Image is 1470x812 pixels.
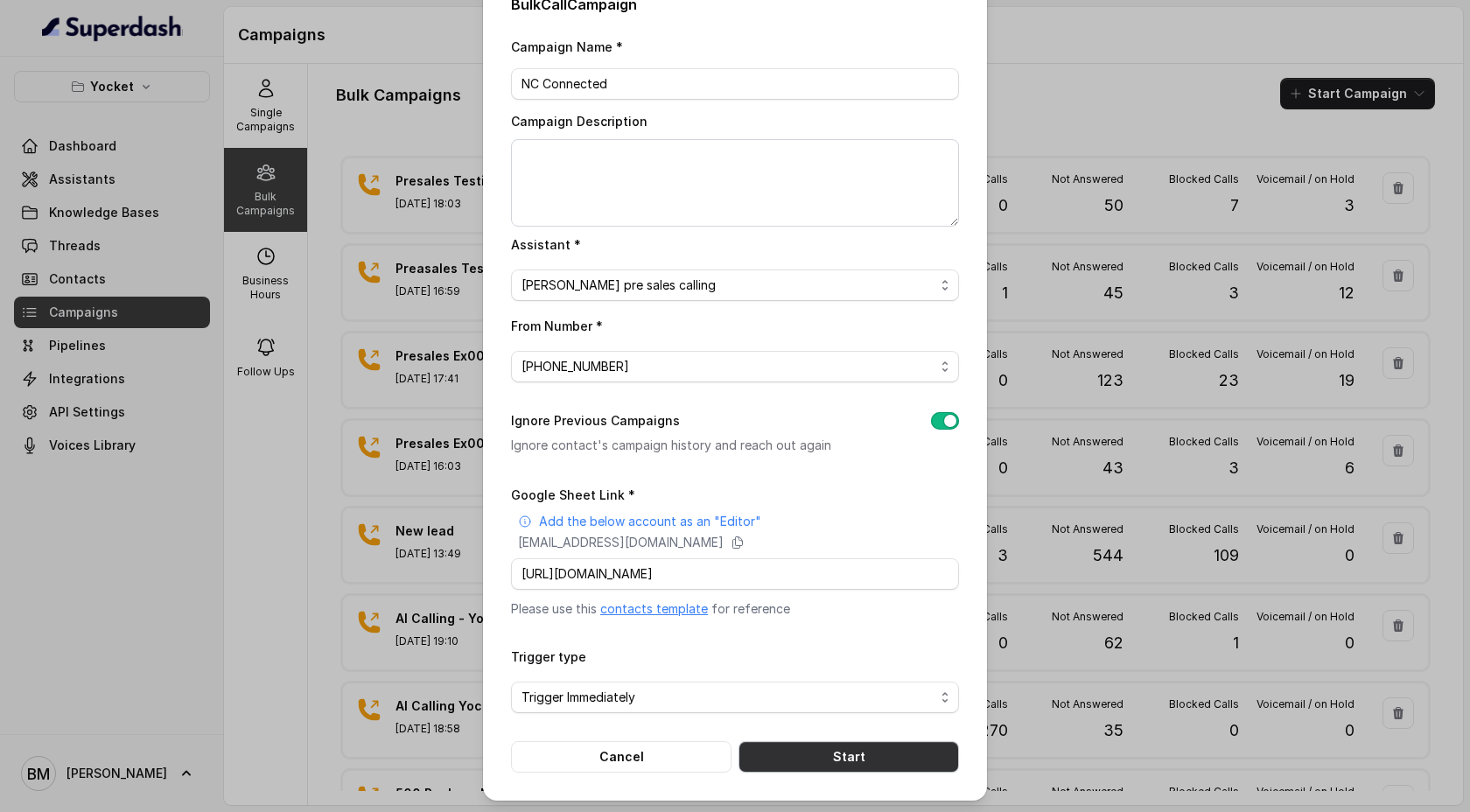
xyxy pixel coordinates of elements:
span: [PHONE_NUMBER] [521,356,629,377]
button: [PERSON_NAME] pre sales calling [511,269,959,301]
label: Campaign Description [511,114,647,129]
p: Ignore contact's campaign history and reach out again [511,435,903,456]
a: contacts template [600,601,708,616]
button: Cancel [511,741,731,773]
label: Campaign Name * [511,39,623,54]
label: Assistant * [511,237,581,252]
label: Ignore Previous Campaigns [511,410,680,431]
p: Add the below account as an "Editor" [539,513,761,530]
button: Trigger Immediately [511,682,959,713]
span: Trigger Immediately [521,687,635,708]
label: Trigger type [511,649,586,664]
span: [PERSON_NAME] pre sales calling [521,275,716,296]
p: Please use this for reference [511,600,959,618]
button: [PHONE_NUMBER] [511,351,959,382]
p: [EMAIL_ADDRESS][DOMAIN_NAME] [518,534,724,551]
label: Google Sheet Link * [511,487,635,502]
button: Start [738,741,959,773]
label: From Number * [511,318,603,333]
